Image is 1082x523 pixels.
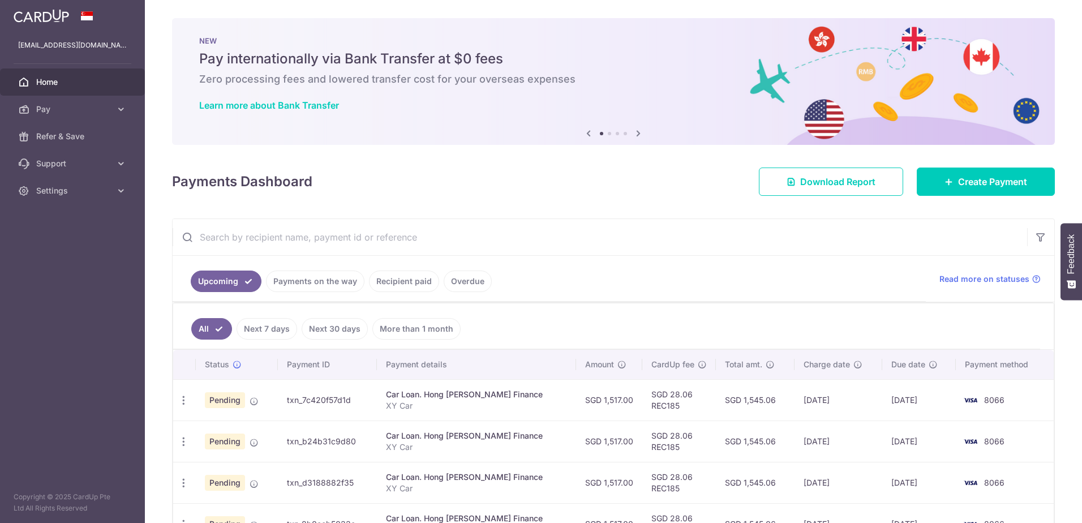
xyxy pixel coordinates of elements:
[173,219,1027,255] input: Search by recipient name, payment id or reference
[386,483,567,494] p: XY Car
[939,273,1041,285] a: Read more on statuses
[958,175,1027,188] span: Create Payment
[917,168,1055,196] a: Create Payment
[302,318,368,340] a: Next 30 days
[576,421,642,462] td: SGD 1,517.00
[386,441,567,453] p: XY Car
[36,76,111,88] span: Home
[199,72,1028,86] h6: Zero processing fees and lowered transfer cost for your overseas expenses
[891,359,925,370] span: Due date
[191,318,232,340] a: All
[716,421,795,462] td: SGD 1,545.06
[172,18,1055,145] img: Bank transfer banner
[959,476,982,490] img: Bank Card
[651,359,694,370] span: CardUp fee
[237,318,297,340] a: Next 7 days
[369,271,439,292] a: Recipient paid
[939,273,1029,285] span: Read more on statuses
[642,379,716,421] td: SGD 28.06 REC185
[956,350,1054,379] th: Payment method
[984,478,1004,487] span: 8066
[795,421,882,462] td: [DATE]
[725,359,762,370] span: Total amt.
[959,393,982,407] img: Bank Card
[576,462,642,503] td: SGD 1,517.00
[795,462,882,503] td: [DATE]
[882,421,956,462] td: [DATE]
[882,379,956,421] td: [DATE]
[199,50,1028,68] h5: Pay internationally via Bank Transfer at $0 fees
[205,359,229,370] span: Status
[386,430,567,441] div: Car Loan. Hong [PERSON_NAME] Finance
[800,175,875,188] span: Download Report
[642,421,716,462] td: SGD 28.06 REC185
[278,462,377,503] td: txn_d3188882f35
[205,475,245,491] span: Pending
[18,40,127,51] p: [EMAIL_ADDRESS][DOMAIN_NAME]
[882,462,956,503] td: [DATE]
[984,395,1004,405] span: 8066
[386,389,567,400] div: Car Loan. Hong [PERSON_NAME] Finance
[585,359,614,370] span: Amount
[199,36,1028,45] p: NEW
[804,359,850,370] span: Charge date
[984,436,1004,446] span: 8066
[36,131,111,142] span: Refer & Save
[1060,223,1082,300] button: Feedback - Show survey
[576,379,642,421] td: SGD 1,517.00
[278,421,377,462] td: txn_b24b31c9d80
[372,318,461,340] a: More than 1 month
[199,100,339,111] a: Learn more about Bank Transfer
[386,400,567,411] p: XY Car
[716,462,795,503] td: SGD 1,545.06
[36,185,111,196] span: Settings
[14,9,69,23] img: CardUp
[716,379,795,421] td: SGD 1,545.06
[386,471,567,483] div: Car Loan. Hong [PERSON_NAME] Finance
[36,158,111,169] span: Support
[278,379,377,421] td: txn_7c420f57d1d
[36,104,111,115] span: Pay
[205,434,245,449] span: Pending
[278,350,377,379] th: Payment ID
[759,168,903,196] a: Download Report
[172,172,312,192] h4: Payments Dashboard
[444,271,492,292] a: Overdue
[205,392,245,408] span: Pending
[377,350,576,379] th: Payment details
[266,271,364,292] a: Payments on the way
[191,271,261,292] a: Upcoming
[1066,234,1076,274] span: Feedback
[795,379,882,421] td: [DATE]
[642,462,716,503] td: SGD 28.06 REC185
[959,435,982,448] img: Bank Card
